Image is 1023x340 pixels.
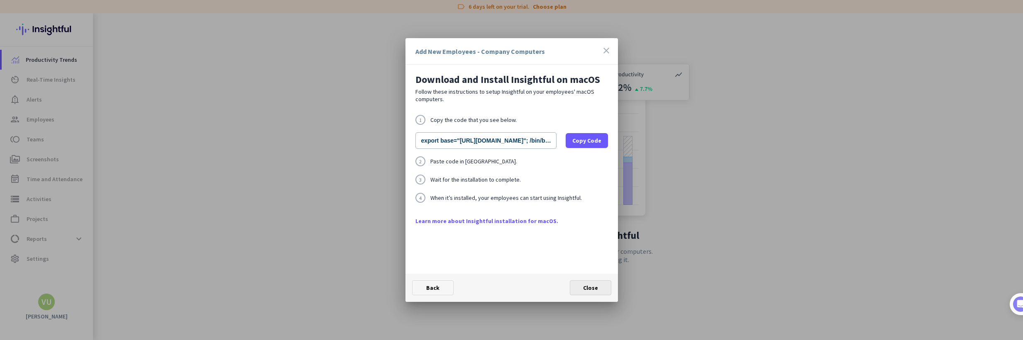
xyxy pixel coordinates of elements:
[415,48,545,55] div: Add New Employees - Company Computers
[601,46,611,56] i: close
[430,158,517,164] span: Paste code in [GEOGRAPHIC_DATA].
[415,156,425,166] div: 2
[572,136,601,145] span: Copy Code
[566,133,608,148] button: Copy Code
[415,75,608,85] h2: Download and Install Insightful on macOS
[415,88,608,103] p: Follow these instructions to setup Insightful on your employees' macOS computers.
[430,177,521,182] span: Wait for the installation to complete.
[426,284,439,291] span: Back
[415,217,608,225] a: Learn more about Insightful installation for macOS.
[415,193,425,203] div: 4
[570,280,611,295] button: Close
[430,195,582,201] span: When it’s installed, your employees can start using Insightful.
[583,284,598,291] span: Close
[415,115,425,125] div: 1
[430,117,517,123] span: Copy the code that you see below.
[415,175,425,185] div: 3
[412,280,454,295] button: Back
